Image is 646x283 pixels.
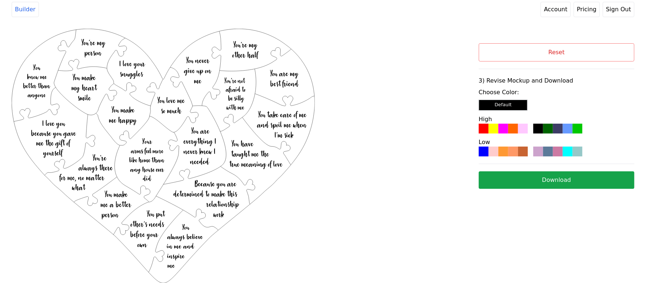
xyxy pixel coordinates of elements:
[232,139,254,149] text: You have
[157,95,185,105] text: You love me
[184,136,216,146] text: everything I
[574,2,600,17] a: Pricing
[541,2,571,17] a: Account
[78,93,91,103] text: smile
[479,88,634,97] label: Choose Color:
[143,174,152,183] text: did
[42,119,65,128] text: I love you
[36,138,71,148] text: me the gift of
[105,190,128,200] text: You make
[101,200,132,210] text: me a better
[142,137,152,146] text: Your
[231,149,270,159] text: taught me the
[93,153,107,163] text: You’re
[257,120,307,130] text: and spoil me when
[495,102,512,107] small: Default
[229,159,283,169] text: true meaning of love
[109,115,137,125] text: me happy
[479,76,634,85] label: 3) Revise Mockup and Download
[72,83,97,93] text: my heart
[72,183,86,192] text: what
[479,139,490,146] label: Low
[130,229,159,239] text: before your
[101,210,119,220] text: person
[147,209,165,219] text: You put
[12,2,39,17] a: Builder
[233,50,259,60] text: other half
[190,156,209,167] text: needed
[168,260,175,270] text: me
[119,59,145,69] text: I love your
[112,105,135,115] text: You make
[167,232,203,242] text: always believe
[59,173,105,183] text: for me, no matter
[226,85,246,94] text: afraid to
[186,55,210,65] text: You never
[168,251,185,261] text: inspire
[129,155,165,164] text: like home than
[33,63,41,72] text: You
[603,2,634,17] button: Sign Out
[206,199,240,209] text: relationship
[228,94,244,103] text: be silly
[131,219,164,229] text: other’s needs
[43,148,63,158] text: yourself
[184,146,216,156] text: never knew I
[270,79,299,89] text: best friend
[137,239,147,250] text: own
[479,43,634,61] button: Reset
[28,91,46,100] text: anyone
[225,76,246,85] text: You’re not
[479,171,634,189] button: Download
[81,37,106,48] text: You’re my
[79,163,113,173] text: always there
[226,103,244,112] text: with me
[274,130,293,140] text: I’m sick
[213,209,224,219] text: work
[258,109,307,120] text: You take care of me
[270,68,299,79] text: You are my
[173,189,237,199] text: determined to make this
[194,179,237,189] text: Because you are
[23,81,51,90] text: better than
[27,72,47,81] text: know me
[167,241,194,251] text: in me and
[184,65,212,76] text: give up on
[194,76,202,86] text: me
[182,222,190,232] text: You
[130,165,164,174] text: any house ever
[191,126,210,136] text: You are
[161,105,182,116] text: so much
[73,73,96,83] text: You make
[479,116,492,123] label: High
[31,128,76,138] text: because you gave
[131,146,164,155] text: arms feel more
[120,69,143,79] text: snuggles
[233,40,258,50] text: You’re my
[84,48,102,58] text: person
